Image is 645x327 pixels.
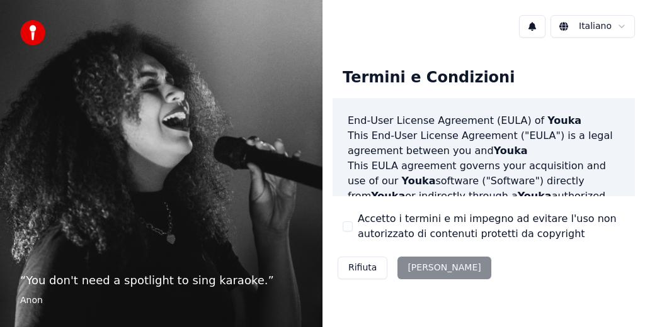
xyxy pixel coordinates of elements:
p: “ You don't need a spotlight to sing karaoke. ” [20,272,302,289]
label: Accetto i termini e mi impegno ad evitare l'uso non autorizzato di contenuti protetti da copyright [358,211,625,241]
img: youka [20,20,45,45]
span: Youka [518,190,552,202]
p: This End-User License Agreement ("EULA") is a legal agreement between you and [348,128,620,158]
h3: End-User License Agreement (EULA) of [348,113,620,128]
footer: Anon [20,294,302,307]
span: Youka [402,175,436,187]
span: Youka [494,145,528,157]
button: Rifiuta [338,257,387,279]
span: Youka [547,114,581,126]
div: Termini e Condizioni [333,58,525,98]
p: This EULA agreement governs your acquisition and use of our software ("Software") directly from o... [348,158,620,219]
span: Youka [371,190,405,202]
